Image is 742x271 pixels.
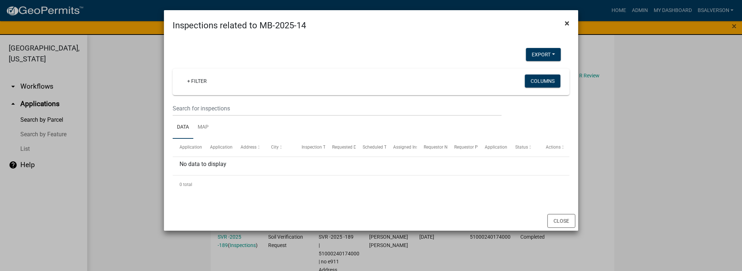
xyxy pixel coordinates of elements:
[546,145,561,150] span: Actions
[332,145,363,150] span: Requested Date
[539,139,569,156] datatable-header-cell: Actions
[356,139,386,156] datatable-header-cell: Scheduled Time
[559,13,575,33] button: Close
[417,139,447,156] datatable-header-cell: Requestor Name
[180,145,202,150] span: Application
[264,139,295,156] datatable-header-cell: City
[241,145,257,150] span: Address
[302,145,332,150] span: Inspection Type
[173,175,569,194] div: 0 total
[393,145,431,150] span: Assigned Inspector
[424,145,456,150] span: Requestor Name
[565,18,569,28] span: ×
[173,19,306,32] h4: Inspections related to MB-2025-14
[447,139,478,156] datatable-header-cell: Requestor Phone
[173,101,501,116] input: Search for inspections
[210,145,243,150] span: Application Type
[515,145,528,150] span: Status
[173,157,569,175] div: No data to display
[271,145,279,150] span: City
[173,139,203,156] datatable-header-cell: Application
[325,139,356,156] datatable-header-cell: Requested Date
[193,116,213,139] a: Map
[386,139,417,156] datatable-header-cell: Assigned Inspector
[478,139,508,156] datatable-header-cell: Application Description
[525,74,560,88] button: Columns
[363,145,394,150] span: Scheduled Time
[547,214,575,228] button: Close
[181,74,213,88] a: + Filter
[526,48,561,61] button: Export
[485,145,531,150] span: Application Description
[508,139,539,156] datatable-header-cell: Status
[173,116,193,139] a: Data
[454,145,488,150] span: Requestor Phone
[203,139,234,156] datatable-header-cell: Application Type
[295,139,325,156] datatable-header-cell: Inspection Type
[234,139,264,156] datatable-header-cell: Address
